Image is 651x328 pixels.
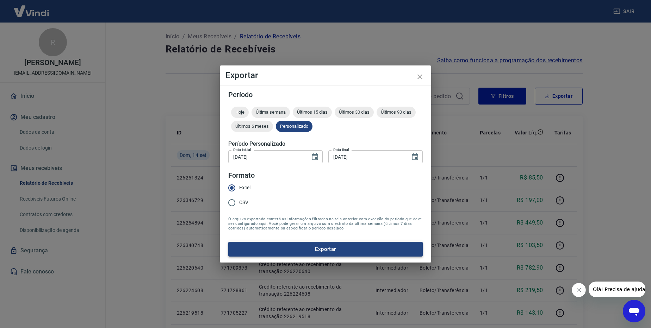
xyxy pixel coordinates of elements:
[4,5,59,11] span: Olá! Precisa de ajuda?
[231,121,273,132] div: Últimos 6 meses
[233,147,251,152] label: Data inicial
[252,107,290,118] div: Última semana
[231,124,273,129] span: Últimos 6 meses
[231,109,249,115] span: Hoje
[228,217,423,231] span: O arquivo exportado conterá as informações filtradas na tela anterior com exceção do período que ...
[411,68,428,85] button: close
[231,107,249,118] div: Hoje
[377,109,416,115] span: Últimos 90 dias
[572,283,586,297] iframe: Fechar mensagem
[333,147,349,152] label: Data final
[239,199,248,206] span: CSV
[228,91,423,98] h5: Período
[623,300,645,322] iframe: Botão para abrir a janela de mensagens
[239,184,250,191] span: Excel
[228,140,423,147] h5: Período Personalizado
[276,124,312,129] span: Personalizado
[308,150,322,164] button: Choose date, selected date is 5 de set de 2025
[589,282,645,297] iframe: Mensagem da empresa
[252,109,290,115] span: Última semana
[293,107,332,118] div: Últimos 15 dias
[293,109,332,115] span: Últimos 15 dias
[225,71,426,80] h4: Exportar
[228,170,255,181] legend: Formato
[335,107,374,118] div: Últimos 30 dias
[276,121,312,132] div: Personalizado
[335,109,374,115] span: Últimos 30 dias
[228,242,423,257] button: Exportar
[328,150,405,163] input: DD/MM/YYYY
[228,150,305,163] input: DD/MM/YYYY
[408,150,422,164] button: Choose date, selected date is 14 de set de 2025
[377,107,416,118] div: Últimos 90 dias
